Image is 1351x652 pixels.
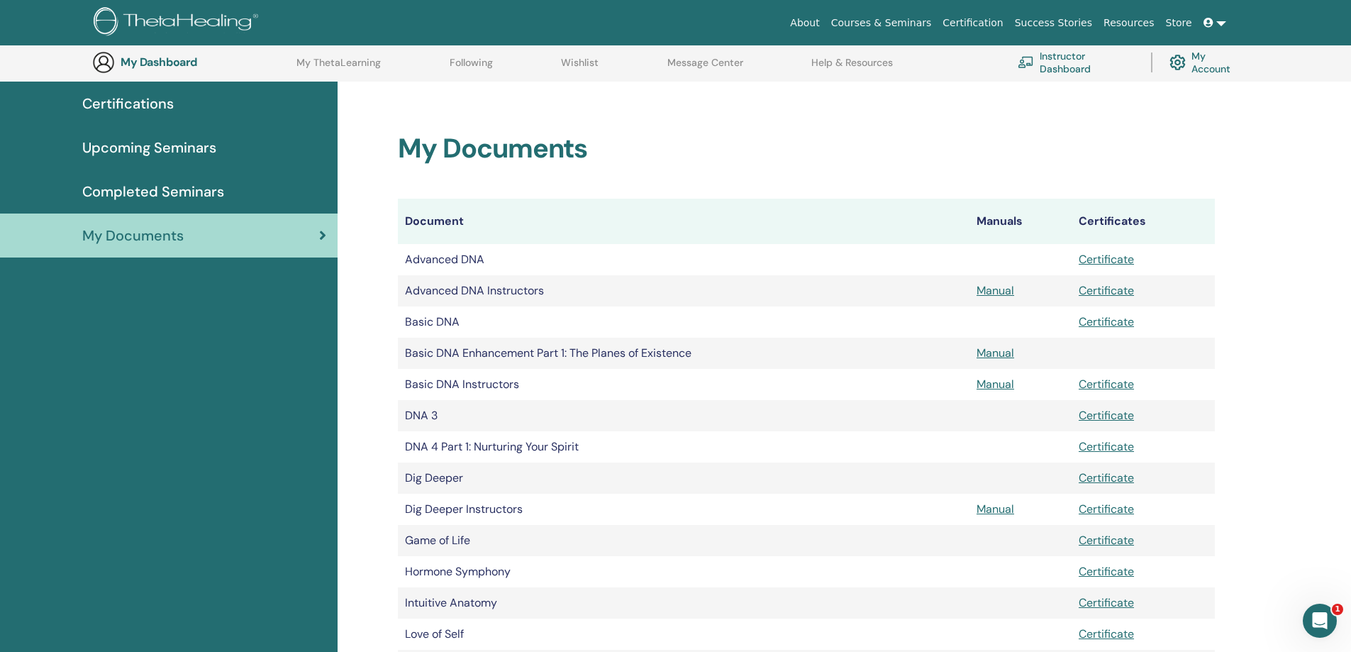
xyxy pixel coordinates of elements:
[1018,47,1134,78] a: Instructor Dashboard
[398,369,969,400] td: Basic DNA Instructors
[94,7,263,39] img: logo.png
[937,10,1008,36] a: Certification
[1079,470,1134,485] a: Certificate
[450,57,493,79] a: Following
[1079,626,1134,641] a: Certificate
[1079,283,1134,298] a: Certificate
[1079,595,1134,610] a: Certificate
[825,10,938,36] a: Courses & Seminars
[398,525,969,556] td: Game of Life
[969,199,1072,244] th: Manuals
[561,57,599,79] a: Wishlist
[398,494,969,525] td: Dig Deeper Instructors
[296,57,381,79] a: My ThetaLearning
[977,502,1014,516] a: Manual
[398,587,969,619] td: Intuitive Anatomy
[977,377,1014,392] a: Manual
[1332,604,1343,615] span: 1
[1009,10,1098,36] a: Success Stories
[82,137,216,158] span: Upcoming Seminars
[1079,502,1134,516] a: Certificate
[1169,47,1245,78] a: My Account
[811,57,893,79] a: Help & Resources
[1079,533,1134,548] a: Certificate
[398,619,969,650] td: Love of Self
[398,400,969,431] td: DNA 3
[667,57,743,79] a: Message Center
[1169,51,1186,74] img: cog.svg
[784,10,825,36] a: About
[1079,439,1134,454] a: Certificate
[398,431,969,463] td: DNA 4 Part 1: Nurturing Your Spirit
[398,275,969,306] td: Advanced DNA Instructors
[1160,10,1198,36] a: Store
[1079,314,1134,329] a: Certificate
[121,55,262,69] h3: My Dashboard
[398,244,969,275] td: Advanced DNA
[977,346,1014,360] a: Manual
[82,225,184,246] span: My Documents
[1303,604,1337,638] iframe: Intercom live chat
[1098,10,1160,36] a: Resources
[92,51,115,74] img: generic-user-icon.jpg
[82,181,224,202] span: Completed Seminars
[1079,377,1134,392] a: Certificate
[1018,56,1034,68] img: chalkboard-teacher.svg
[398,306,969,338] td: Basic DNA
[1079,252,1134,267] a: Certificate
[398,133,1215,165] h2: My Documents
[1079,564,1134,579] a: Certificate
[1079,408,1134,423] a: Certificate
[398,338,969,369] td: Basic DNA Enhancement Part 1: The Planes of Existence
[977,283,1014,298] a: Manual
[1072,199,1215,244] th: Certificates
[82,93,174,114] span: Certifications
[398,463,969,494] td: Dig Deeper
[398,199,969,244] th: Document
[398,556,969,587] td: Hormone Symphony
